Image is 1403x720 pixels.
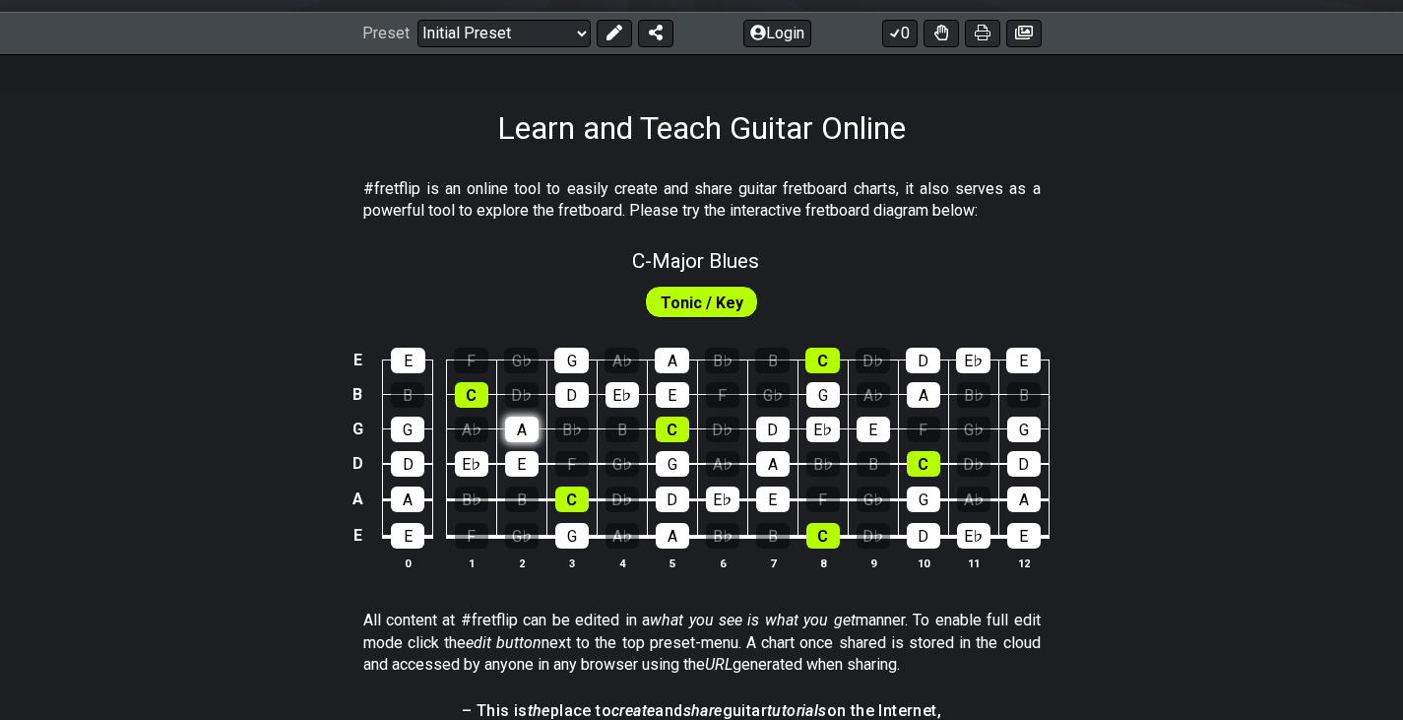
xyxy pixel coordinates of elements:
div: G♭ [857,487,890,512]
div: A [907,382,940,408]
div: B [1007,382,1041,408]
div: B [755,348,790,373]
th: 5 [647,553,697,573]
div: F [555,451,589,477]
div: A♭ [957,487,990,512]
div: D♭ [505,382,539,408]
div: E [391,523,424,549]
div: C [555,487,589,512]
th: 11 [948,553,998,573]
em: the [528,701,550,720]
div: D [907,523,940,549]
div: C [806,523,840,549]
td: D [346,446,369,482]
div: A♭ [857,382,890,408]
th: 4 [597,553,647,573]
button: Print [965,20,1000,47]
div: G [656,451,689,477]
div: F [806,487,840,512]
div: G [555,523,589,549]
th: 8 [797,553,848,573]
div: B [505,487,539,512]
button: Edit Preset [597,20,632,47]
div: C [656,417,689,442]
button: Toggle Dexterity for all fretkits [924,20,959,47]
td: A [346,481,369,517]
div: G♭ [606,451,639,477]
div: E [391,348,425,373]
div: D [906,348,940,373]
div: D [656,487,689,512]
div: E♭ [957,523,990,549]
div: D [756,417,790,442]
span: Preset [362,24,410,42]
div: E♭ [455,451,488,477]
div: F [455,523,488,549]
div: G [1007,417,1041,442]
h1: Learn and Teach Guitar Online [497,109,906,147]
div: D♭ [706,417,739,442]
th: 3 [546,553,597,573]
span: C - Major Blues [632,249,759,273]
td: B [346,377,369,412]
div: B♭ [806,451,840,477]
td: G [346,412,369,446]
em: edit button [466,633,542,652]
div: G♭ [756,382,790,408]
div: E [656,382,689,408]
div: G♭ [505,523,539,549]
div: B♭ [957,382,990,408]
div: D♭ [856,348,890,373]
th: 6 [697,553,747,573]
div: A [505,417,539,442]
th: 7 [747,553,797,573]
div: E [1006,348,1041,373]
span: First enable full edit mode to edit [661,289,743,317]
p: #fretflip is an online tool to easily create and share guitar fretboard charts, it also serves as... [363,178,1041,223]
div: A♭ [606,523,639,549]
div: F [454,348,488,373]
th: 10 [898,553,948,573]
div: G [907,487,940,512]
div: D♭ [857,523,890,549]
em: create [611,701,655,720]
div: D♭ [957,451,990,477]
div: E [505,451,539,477]
div: B♭ [705,348,739,373]
th: 9 [848,553,898,573]
div: B♭ [706,523,739,549]
div: G [554,348,589,373]
div: B♭ [555,417,589,442]
p: All content at #fretflip can be edited in a manner. To enable full edit mode click the next to th... [363,610,1041,676]
button: 0 [882,20,918,47]
div: B♭ [455,487,488,512]
em: share [683,701,723,720]
div: D [1007,451,1041,477]
div: D♭ [606,487,639,512]
div: A [756,451,790,477]
div: G♭ [957,417,990,442]
div: G [806,382,840,408]
div: C [907,451,940,477]
div: A♭ [706,451,739,477]
th: 1 [446,553,496,573]
div: A [655,348,689,373]
th: 12 [998,553,1049,573]
div: C [455,382,488,408]
div: E♭ [806,417,840,442]
div: A [391,487,424,512]
div: B [857,451,890,477]
em: tutorials [767,701,827,720]
div: G♭ [504,348,539,373]
div: E [756,487,790,512]
div: A♭ [605,348,639,373]
td: E [346,343,369,377]
th: 0 [383,553,433,573]
button: Create image [1006,20,1042,47]
div: A♭ [455,417,488,442]
select: Preset [417,20,591,47]
div: F [706,382,739,408]
div: E [1007,523,1041,549]
em: what you see is what you get [650,611,856,629]
div: D [391,451,424,477]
